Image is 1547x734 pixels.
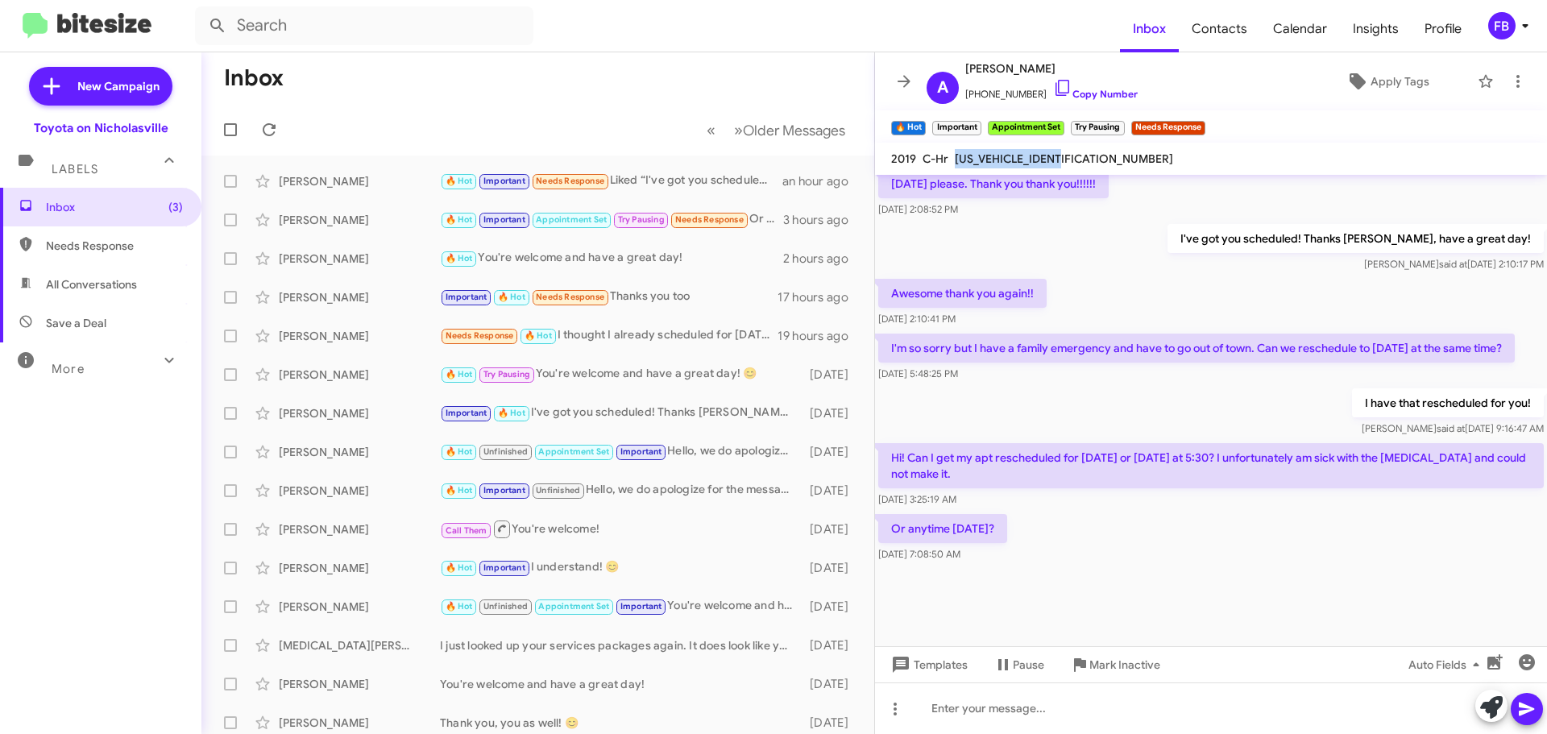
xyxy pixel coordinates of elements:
[279,637,440,653] div: [MEDICAL_DATA][PERSON_NAME]
[620,446,662,457] span: Important
[802,483,861,499] div: [DATE]
[440,365,802,384] div: You're welcome and have a great day! 😊
[440,597,802,616] div: You're welcome and have a great day!
[440,637,802,653] div: I just looked up your services packages again. It does look like you have used al of your free To...
[734,120,743,140] span: »
[483,562,525,573] span: Important
[279,676,440,692] div: [PERSON_NAME]
[279,328,440,344] div: [PERSON_NAME]
[538,446,609,457] span: Appointment Set
[440,519,802,539] div: You're welcome!
[878,443,1544,488] p: Hi! Can I get my apt rescheduled for [DATE] or [DATE] at 5:30? I unfortunately am sick with the [...
[1089,650,1160,679] span: Mark Inactive
[224,65,284,91] h1: Inbox
[279,560,440,576] div: [PERSON_NAME]
[1364,258,1544,270] span: [PERSON_NAME] [DATE] 2:10:17 PM
[875,650,981,679] button: Templates
[446,176,473,186] span: 🔥 Hot
[955,151,1173,166] span: [US_VEHICLE_IDENTIFICATION_NUMBER]
[1053,88,1138,100] a: Copy Number
[279,521,440,537] div: [PERSON_NAME]
[878,334,1515,363] p: I'm so sorry but I have a family emergency and have to go out of town. Can we reschedule to [DATE...
[279,173,440,189] div: [PERSON_NAME]
[446,292,487,302] span: Important
[279,715,440,731] div: [PERSON_NAME]
[1340,6,1412,52] span: Insights
[802,715,861,731] div: [DATE]
[440,558,802,577] div: I understand! 😊
[878,514,1007,543] p: Or anytime [DATE]?
[536,292,604,302] span: Needs Response
[697,114,725,147] button: Previous
[440,715,802,731] div: Thank you, you as well! 😊
[483,214,525,225] span: Important
[620,601,662,612] span: Important
[1412,6,1474,52] span: Profile
[536,485,580,496] span: Unfinished
[446,330,514,341] span: Needs Response
[888,650,968,679] span: Templates
[538,601,609,612] span: Appointment Set
[279,483,440,499] div: [PERSON_NAME]
[536,214,607,225] span: Appointment Set
[878,493,956,505] span: [DATE] 3:25:19 AM
[783,251,861,267] div: 2 hours ago
[1362,422,1544,434] span: [PERSON_NAME] [DATE] 9:16:47 AM
[1439,258,1467,270] span: said at
[446,446,473,457] span: 🔥 Hot
[29,67,172,106] a: New Campaign
[1352,388,1544,417] p: I have that rescheduled for you!
[483,369,530,379] span: Try Pausing
[802,444,861,460] div: [DATE]
[923,151,948,166] span: C-Hr
[878,203,958,215] span: [DATE] 2:08:52 PM
[440,404,802,422] div: I've got you scheduled! Thanks [PERSON_NAME], have a great day!
[1488,12,1516,39] div: FB
[483,485,525,496] span: Important
[483,176,525,186] span: Important
[778,328,861,344] div: 19 hours ago
[1013,650,1044,679] span: Pause
[1120,6,1179,52] span: Inbox
[783,212,861,228] div: 3 hours ago
[878,367,958,379] span: [DATE] 5:48:25 PM
[878,169,1109,198] p: [DATE] please. Thank you thank you!!!!!!
[778,289,861,305] div: 17 hours ago
[498,292,525,302] span: 🔥 Hot
[440,481,802,500] div: Hello, we do apologize for the message. Thanks for letting us know, we will update our records! H...
[878,313,956,325] span: [DATE] 2:10:41 PM
[965,59,1138,78] span: [PERSON_NAME]
[1396,650,1499,679] button: Auto Fields
[891,121,926,135] small: 🔥 Hot
[743,122,845,139] span: Older Messages
[802,367,861,383] div: [DATE]
[279,251,440,267] div: [PERSON_NAME]
[168,199,183,215] span: (3)
[440,326,778,345] div: I thought I already scheduled for [DATE] through [PERSON_NAME]
[483,601,528,612] span: Unfinished
[1260,6,1340,52] a: Calendar
[46,199,183,215] span: Inbox
[981,650,1057,679] button: Pause
[1179,6,1260,52] a: Contacts
[782,173,861,189] div: an hour ago
[77,78,160,94] span: New Campaign
[446,562,473,573] span: 🔥 Hot
[1168,224,1544,253] p: I've got you scheduled! Thanks [PERSON_NAME], have a great day!
[446,214,473,225] span: 🔥 Hot
[46,315,106,331] span: Save a Deal
[440,676,802,692] div: You're welcome and have a great day!
[802,676,861,692] div: [DATE]
[446,369,473,379] span: 🔥 Hot
[525,330,552,341] span: 🔥 Hot
[440,288,778,306] div: Thanks you too
[1304,67,1470,96] button: Apply Tags
[707,120,715,140] span: «
[536,176,604,186] span: Needs Response
[446,485,473,496] span: 🔥 Hot
[802,560,861,576] div: [DATE]
[498,408,525,418] span: 🔥 Hot
[34,120,168,136] div: Toyota on Nicholasville
[446,525,487,536] span: Call Them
